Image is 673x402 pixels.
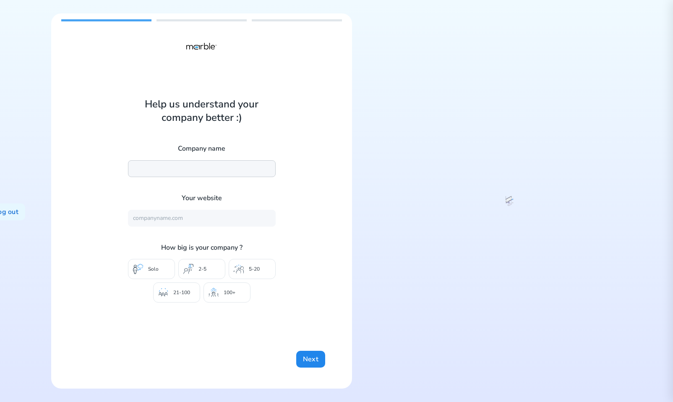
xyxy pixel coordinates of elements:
p: 2-5 [198,266,206,272]
button: Next [296,351,325,368]
p: 21-100 [173,289,190,296]
h1: Help us understand your company better :) [128,97,276,124]
p: 100+ [224,289,235,296]
p: How big is your company ? [128,243,276,253]
p: Solo [148,266,159,272]
p: Your website [128,194,276,203]
input: companyname.com [128,210,276,227]
p: Company name [128,144,276,154]
input: Company name [128,160,276,177]
p: 5-20 [249,266,260,272]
